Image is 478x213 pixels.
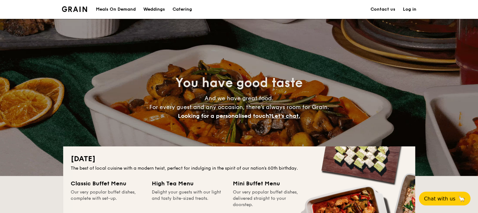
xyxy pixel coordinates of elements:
span: Chat with us [424,196,455,202]
span: And we have great food. For every guest and any occasion, there’s always room for Grain. [149,95,329,119]
div: Our very popular buffet dishes, delivered straight to your doorstep. [233,189,306,208]
div: High Tea Menu [152,179,225,188]
img: Grain [62,6,87,12]
span: Let's chat. [272,112,300,119]
a: Logotype [62,6,87,12]
div: The best of local cuisine with a modern twist, perfect for indulging in the spirit of our nation’... [71,165,408,172]
span: You have good taste [175,75,303,90]
span: Looking for a personalised touch? [178,112,272,119]
span: 🦙 [458,195,465,202]
div: Our very popular buffet dishes, complete with set-up. [71,189,144,208]
div: Delight your guests with our light and tasty bite-sized treats. [152,189,225,208]
div: Mini Buffet Menu [233,179,306,188]
h2: [DATE] [71,154,408,164]
div: Classic Buffet Menu [71,179,144,188]
button: Chat with us🦙 [419,192,470,205]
